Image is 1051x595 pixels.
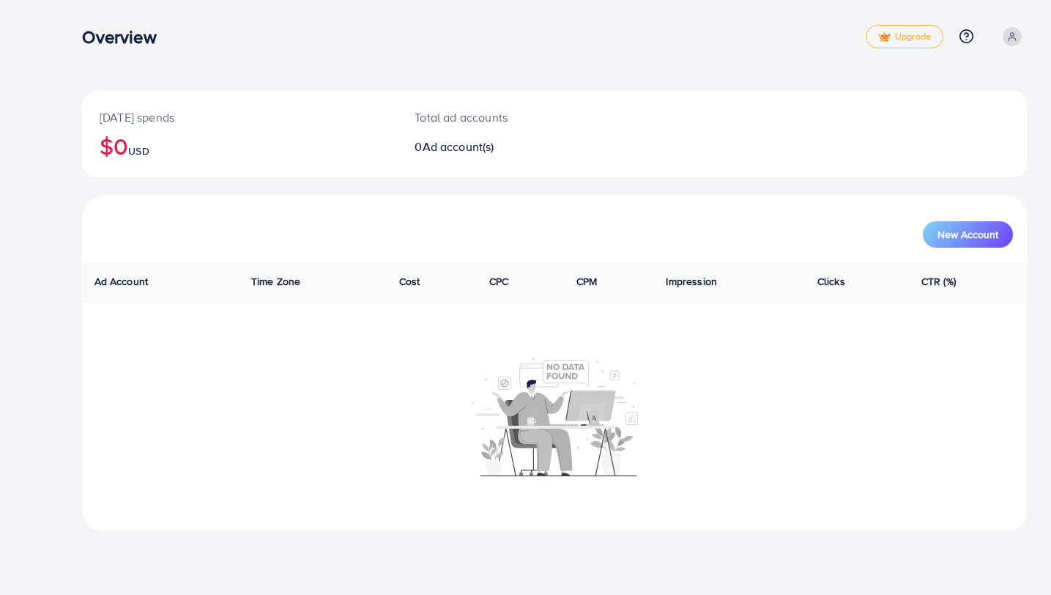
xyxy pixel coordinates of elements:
[251,274,300,289] span: Time Zone
[576,274,597,289] span: CPM
[866,25,943,48] a: tickUpgrade
[817,274,845,289] span: Clicks
[472,356,639,476] img: No account
[94,274,149,289] span: Ad Account
[921,274,956,289] span: CTR (%)
[666,274,717,289] span: Impression
[399,274,420,289] span: Cost
[100,132,379,160] h2: $0
[937,229,998,240] span: New Account
[878,32,931,42] span: Upgrade
[423,138,494,155] span: Ad account(s)
[415,108,616,126] p: Total ad accounts
[878,32,891,42] img: tick
[128,144,149,158] span: USD
[415,140,616,154] h2: 0
[82,26,168,48] h3: Overview
[100,108,379,126] p: [DATE] spends
[489,274,508,289] span: CPC
[923,221,1013,248] button: New Account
